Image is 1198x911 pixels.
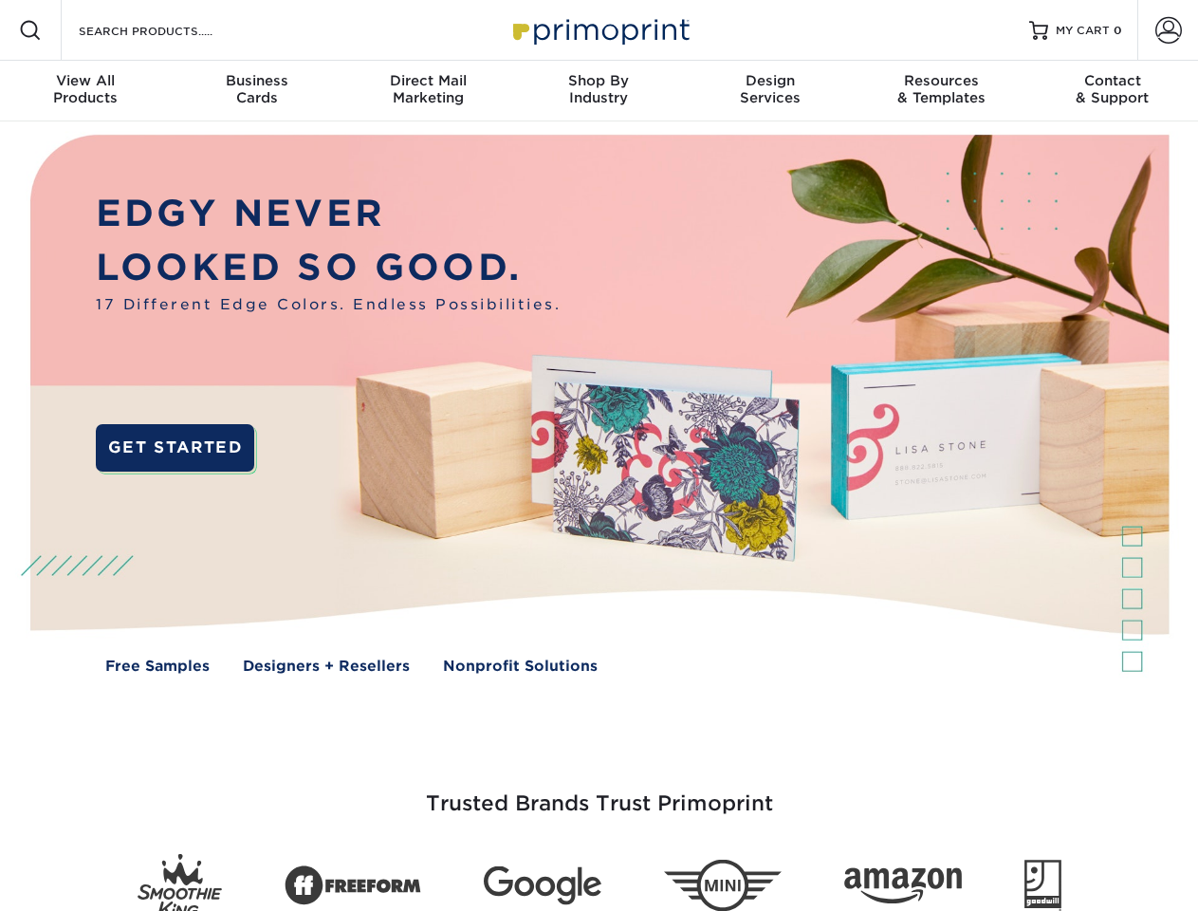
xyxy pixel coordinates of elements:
a: BusinessCards [171,61,341,121]
div: Services [685,72,856,106]
a: Contact& Support [1027,61,1198,121]
img: Amazon [844,868,962,904]
p: EDGY NEVER [96,187,561,241]
p: LOOKED SO GOOD. [96,241,561,295]
div: & Templates [856,72,1026,106]
span: Design [685,72,856,89]
span: 0 [1114,24,1122,37]
div: Marketing [342,72,513,106]
div: Cards [171,72,341,106]
h3: Trusted Brands Trust Primoprint [45,746,1154,839]
a: GET STARTED [96,424,254,472]
a: Shop ByIndustry [513,61,684,121]
span: Resources [856,72,1026,89]
span: Shop By [513,72,684,89]
span: MY CART [1056,23,1110,39]
span: 17 Different Edge Colors. Endless Possibilities. [96,294,561,316]
span: Business [171,72,341,89]
a: DesignServices [685,61,856,121]
input: SEARCH PRODUCTS..... [77,19,262,42]
div: & Support [1027,72,1198,106]
div: Industry [513,72,684,106]
img: Goodwill [1024,860,1061,911]
a: Free Samples [105,656,210,678]
a: Direct MailMarketing [342,61,513,121]
span: Contact [1027,72,1198,89]
img: Primoprint [505,9,694,50]
span: Direct Mail [342,72,513,89]
a: Resources& Templates [856,61,1026,121]
a: Nonprofit Solutions [443,656,598,678]
img: Google [484,866,601,905]
a: Designers + Resellers [243,656,410,678]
